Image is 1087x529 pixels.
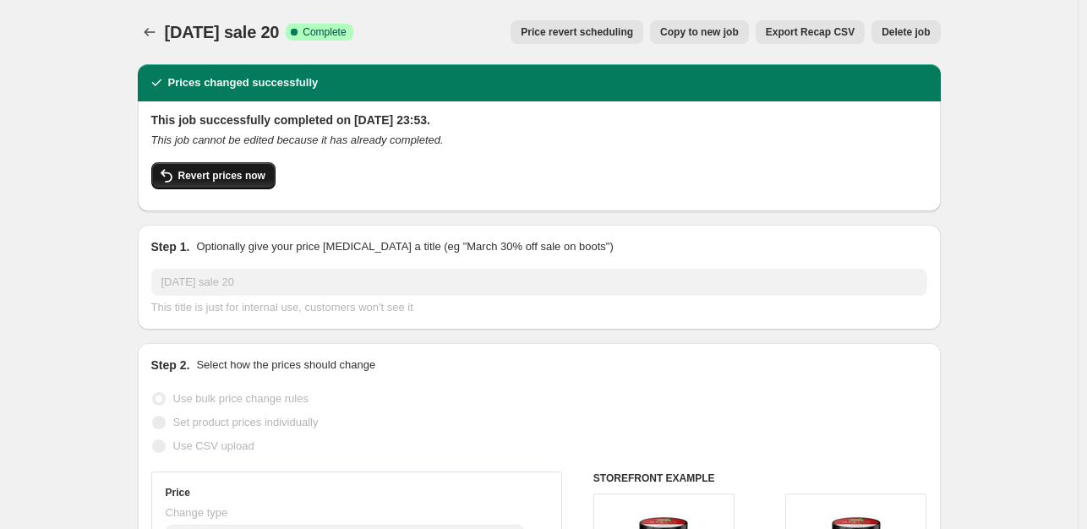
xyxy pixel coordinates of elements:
[166,486,190,499] h3: Price
[168,74,319,91] h2: Prices changed successfully
[165,23,280,41] span: [DATE] sale 20
[178,169,265,183] span: Revert prices now
[151,301,413,314] span: This title is just for internal use, customers won't see it
[593,472,927,485] h6: STOREFRONT EXAMPLE
[650,20,749,44] button: Copy to new job
[166,506,228,519] span: Change type
[766,25,855,39] span: Export Recap CSV
[151,112,927,128] h2: This job successfully completed on [DATE] 23:53.
[660,25,739,39] span: Copy to new job
[521,25,633,39] span: Price revert scheduling
[756,20,865,44] button: Export Recap CSV
[151,134,444,146] i: This job cannot be edited because it has already completed.
[173,416,319,428] span: Set product prices individually
[138,20,161,44] button: Price change jobs
[151,269,927,296] input: 30% off holiday sale
[173,439,254,452] span: Use CSV upload
[511,20,643,44] button: Price revert scheduling
[151,357,190,374] h2: Step 2.
[151,238,190,255] h2: Step 1.
[196,357,375,374] p: Select how the prices should change
[196,238,613,255] p: Optionally give your price [MEDICAL_DATA] a title (eg "March 30% off sale on boots")
[173,392,309,405] span: Use bulk price change rules
[882,25,930,39] span: Delete job
[151,162,276,189] button: Revert prices now
[303,25,346,39] span: Complete
[871,20,940,44] button: Delete job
